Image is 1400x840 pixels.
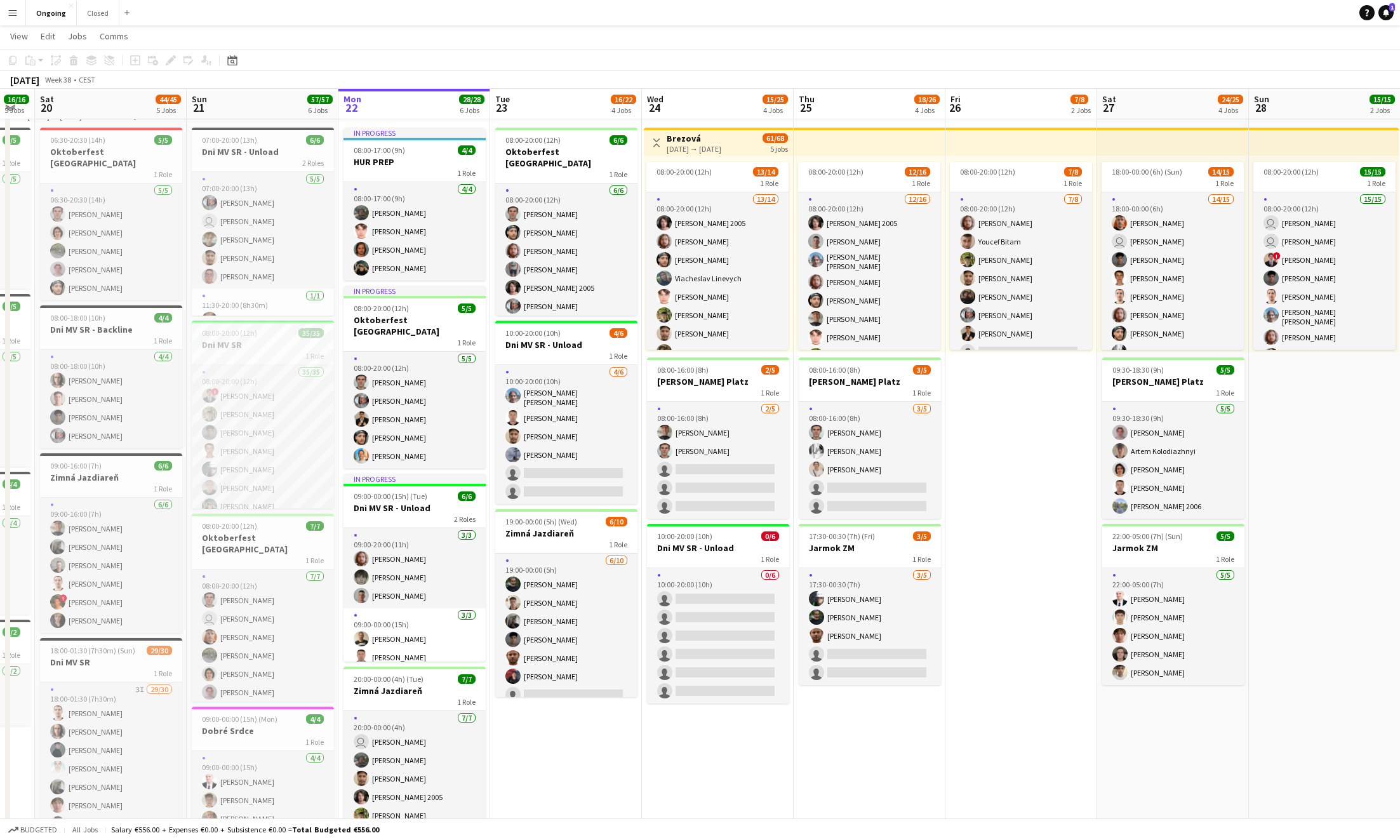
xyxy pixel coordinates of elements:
[761,554,779,564] span: 1 Role
[40,183,182,300] app-card-role: 5/506:30-20:30 (14h)[PERSON_NAME][PERSON_NAME][PERSON_NAME][PERSON_NAME][PERSON_NAME]
[192,128,334,316] div: 07:00-20:00 (13h)6/6Dni MV SR - Unload2 Roles5/507:00-20:00 (13h)[PERSON_NAME] [PERSON_NAME][PERS...
[1070,95,1088,104] span: 7/8
[799,524,941,685] div: 17:30-00:30 (7h) (Fri)3/5Jarmok ZM1 Role3/517:30-00:30 (7h)[PERSON_NAME][PERSON_NAME][PERSON_NAME]
[1253,192,1396,512] app-card-role: 15/1508:00-20:00 (12h) [PERSON_NAME] [PERSON_NAME]![PERSON_NAME][PERSON_NAME][PERSON_NAME][PERSON...
[306,135,324,145] span: 6/6
[202,714,277,724] span: 09:00-00:00 (15h) (Mon)
[799,376,941,387] h3: [PERSON_NAME] Platz
[10,74,39,86] div: [DATE]
[3,135,20,145] span: 5/5
[808,167,863,177] span: 08:00-20:00 (12h)
[458,674,476,684] span: 7/7
[308,105,332,115] div: 6 Jobs
[1102,162,1244,350] app-job-card: 18:00-00:00 (6h) (Sun)14/151 Role14/1518:00-00:00 (6h)[PERSON_NAME] [PERSON_NAME][PERSON_NAME][PE...
[770,143,788,154] div: 5 jobs
[192,146,334,157] h3: Dni MV SR - Unload
[202,328,257,338] span: 08:00-20:00 (12h)
[190,100,207,115] span: 21
[799,568,941,685] app-card-role: 3/517:30-00:30 (7h)[PERSON_NAME][PERSON_NAME][PERSON_NAME]
[646,162,789,350] app-job-card: 08:00-20:00 (12h)13/141 Role13/1408:00-20:00 (12h)[PERSON_NAME] 2005[PERSON_NAME][PERSON_NAME]Via...
[495,93,510,105] span: Tue
[36,28,60,44] a: Edit
[1253,162,1396,350] app-job-card: 08:00-20:00 (12h)15/151 Role15/1508:00-20:00 (12h) [PERSON_NAME] [PERSON_NAME]![PERSON_NAME][PERS...
[647,542,789,554] h3: Dni MV SR - Unload
[3,479,20,489] span: 4/4
[50,646,135,655] span: 18:00-01:30 (7h30m) (Sun)
[68,30,87,42] span: Jobs
[763,133,788,143] span: 61/68
[495,321,637,504] app-job-card: 10:00-20:00 (10h)4/6Dni MV SR - Unload1 Role4/610:00-20:00 (10h)[PERSON_NAME] [PERSON_NAME][PERSO...
[647,376,789,387] h3: [PERSON_NAME] Platz
[1370,105,1394,115] div: 2 Jobs
[40,498,182,633] app-card-role: 6/609:00-16:00 (7h)[PERSON_NAME][PERSON_NAME][PERSON_NAME][PERSON_NAME]![PERSON_NAME][PERSON_NAME]
[495,339,637,350] h3: Dni MV SR - Unload
[1064,167,1082,177] span: 7/8
[147,646,172,655] span: 29/30
[154,135,172,145] span: 5/5
[354,145,405,155] span: 08:00-17:00 (9h)
[657,167,712,177] span: 08:00-20:00 (12h)
[1102,376,1244,387] h3: [PERSON_NAME] Platz
[657,531,712,541] span: 10:00-20:00 (10h)
[1218,105,1243,115] div: 4 Jobs
[611,95,636,104] span: 16/22
[960,167,1015,177] span: 08:00-20:00 (12h)
[1102,542,1244,554] h3: Jarmok ZM
[156,105,180,115] div: 5 Jobs
[761,365,779,375] span: 2/5
[457,338,476,347] span: 1 Role
[111,825,379,834] div: Salary €556.00 + Expenses €0.00 + Subsistence €0.00 =
[495,509,637,697] div: 19:00-00:00 (5h) (Wed)6/10Zimná Jazdiareň1 Role6/1019:00-00:00 (5h)[PERSON_NAME][PERSON_NAME][PER...
[40,128,182,300] app-job-card: 06:30-20:30 (14h)5/5Oktoberfest [GEOGRAPHIC_DATA]1 Role5/506:30-20:30 (14h)[PERSON_NAME][PERSON_N...
[799,357,941,519] div: 08:00-16:00 (8h)3/5[PERSON_NAME] Platz1 Role3/508:00-16:00 (8h)[PERSON_NAME][PERSON_NAME][PERSON_...
[343,93,361,105] span: Mon
[1367,178,1385,188] span: 1 Role
[667,144,721,154] div: [DATE] → [DATE]
[343,608,486,688] app-card-role: 3/309:00-00:00 (15h)[PERSON_NAME][PERSON_NAME]
[1370,95,1395,104] span: 15/15
[298,328,324,338] span: 35/35
[306,521,324,531] span: 7/7
[609,540,627,549] span: 1 Role
[493,100,510,115] span: 23
[343,286,486,469] app-job-card: In progress08:00-20:00 (12h)5/5Oktoberfest [GEOGRAPHIC_DATA]1 Role5/508:00-20:00 (12h)[PERSON_NAM...
[495,146,637,169] h3: Oktoberfest [GEOGRAPHIC_DATA]
[154,313,172,323] span: 4/4
[459,95,484,104] span: 28/28
[343,128,486,138] div: In progress
[343,128,486,281] app-job-card: In progress08:00-17:00 (9h)4/4HUR PREP1 Role4/408:00-17:00 (9h)[PERSON_NAME][PERSON_NAME][PERSON_...
[192,514,334,702] div: 08:00-20:00 (12h)7/7Oktoberfest [GEOGRAPHIC_DATA]1 Role7/708:00-20:00 (12h)[PERSON_NAME] [PERSON_...
[10,30,28,42] span: View
[305,351,324,361] span: 1 Role
[343,685,486,697] h3: Zimná Jazdiareň
[1263,167,1319,177] span: 08:00-20:00 (12h)
[40,350,182,448] app-card-role: 4/408:00-18:00 (10h)[PERSON_NAME][PERSON_NAME][PERSON_NAME][PERSON_NAME]
[100,30,128,42] span: Comms
[646,192,789,512] app-card-role: 13/1408:00-20:00 (12h)[PERSON_NAME] 2005[PERSON_NAME][PERSON_NAME]Viacheslav Linevych[PERSON_NAME...
[343,182,486,281] app-card-role: 4/408:00-17:00 (9h)[PERSON_NAME][PERSON_NAME][PERSON_NAME][PERSON_NAME]
[2,502,20,512] span: 1 Role
[41,30,55,42] span: Edit
[460,105,484,115] div: 6 Jobs
[192,289,334,332] app-card-role: 1/111:30-20:00 (8h30m)[PERSON_NAME]
[950,162,1092,350] app-job-card: 08:00-20:00 (12h)7/81 Role7/808:00-20:00 (12h)[PERSON_NAME]Youcef Bitam[PERSON_NAME][PERSON_NAME]...
[495,183,637,319] app-card-role: 6/608:00-20:00 (12h)[PERSON_NAME][PERSON_NAME][PERSON_NAME][PERSON_NAME][PERSON_NAME] 2005[PERSON...
[458,491,476,501] span: 6/6
[912,388,931,397] span: 1 Role
[211,388,219,396] span: !
[1102,524,1244,685] app-job-card: 22:00-05:00 (7h) (Sun)5/5Jarmok ZM1 Role5/522:00-05:00 (7h)[PERSON_NAME][PERSON_NAME][PERSON_NAME...
[1208,167,1234,177] span: 14/15
[1102,568,1244,685] app-card-role: 5/522:00-05:00 (7h)[PERSON_NAME][PERSON_NAME][PERSON_NAME][PERSON_NAME][PERSON_NAME]
[647,524,789,703] app-job-card: 10:00-20:00 (10h)0/6Dni MV SR - Unload1 Role0/610:00-20:00 (10h)
[4,95,29,104] span: 16/16
[50,461,102,470] span: 09:00-16:00 (7h)
[457,168,476,178] span: 1 Role
[454,514,476,524] span: 2 Roles
[647,357,789,519] app-job-card: 08:00-16:00 (8h)2/5[PERSON_NAME] Platz1 Role2/508:00-16:00 (8h)[PERSON_NAME][PERSON_NAME]
[914,95,940,104] span: 18/26
[1102,357,1244,519] app-job-card: 09:30-18:30 (9h)5/5[PERSON_NAME] Platz1 Role5/509:30-18:30 (9h)[PERSON_NAME]Artem Kolodiazhnyi[PE...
